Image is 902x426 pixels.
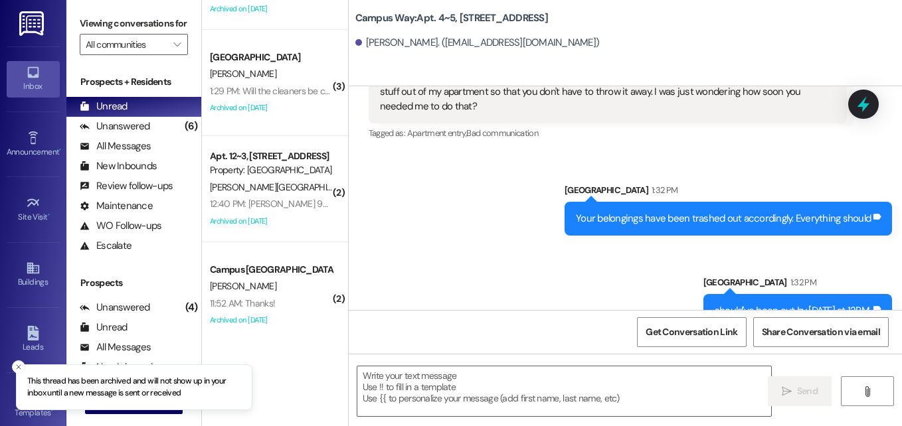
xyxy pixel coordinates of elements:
[355,36,600,50] div: [PERSON_NAME]. ([EMAIL_ADDRESS][DOMAIN_NAME])
[210,163,333,177] div: Property: [GEOGRAPHIC_DATA]
[210,149,333,163] div: Apt. 12~3, [STREET_ADDRESS]
[7,192,60,228] a: Site Visit •
[80,100,128,113] div: Unread
[7,61,60,97] a: Inbox
[210,50,333,64] div: [GEOGRAPHIC_DATA]
[80,139,151,153] div: All Messages
[80,239,132,253] div: Escalate
[762,325,880,339] span: Share Conversation via email
[576,212,871,226] div: Your belongings have been trashed out accordingly. Everything should
[80,320,128,334] div: Unread
[80,13,188,34] label: Viewing conversations for
[210,297,275,309] div: 11:52 AM: Thanks!
[210,85,776,97] div: 1:29 PM: Will the cleaners be coming before [DATE]? I will be moving in my furniture that day and...
[466,127,538,139] span: Bad communication
[182,297,201,318] div: (4)
[27,376,241,399] p: This thread has been archived and will not show up in your inbox until a new message is sent or r...
[80,199,153,213] div: Maintenance
[80,340,151,354] div: All Messages
[210,181,361,193] span: [PERSON_NAME][GEOGRAPHIC_DATA]
[80,219,161,233] div: WO Follow-ups
[380,71,826,113] div: Hi I got a call about stuff I left behind in my apartment, I tried to call back but no one answer...
[210,68,276,80] span: [PERSON_NAME]
[19,11,46,36] img: ResiDesk Logo
[173,39,181,50] i: 
[7,388,60,423] a: Templates •
[51,406,53,415] span: •
[181,116,201,137] div: (6)
[80,159,157,173] div: New Inbounds
[209,1,334,17] div: Archived on [DATE]
[80,301,150,315] div: Unanswered
[210,280,276,292] span: [PERSON_NAME]
[715,304,871,318] div: should've been out by [DATE] at 12PM.
[66,276,201,290] div: Prospects
[66,75,201,89] div: Prospects + Residents
[797,384,818,398] span: Send
[355,11,548,25] b: Campus Way: Apt. 4~5, [STREET_ADDRESS]
[787,275,816,289] div: 1:32 PM
[48,210,50,220] span: •
[7,322,60,358] a: Leads
[12,360,25,374] button: Close toast
[782,386,792,397] i: 
[768,376,832,406] button: Send
[209,213,334,230] div: Archived on [DATE]
[648,183,677,197] div: 1:32 PM
[210,198,503,210] div: 12:40 PM: [PERSON_NAME] 9894147212 [EMAIL_ADDRESS][DOMAIN_NAME]
[86,34,167,55] input: All communities
[209,100,334,116] div: Archived on [DATE]
[753,317,889,347] button: Share Conversation via email
[59,145,61,155] span: •
[80,119,150,133] div: Unanswered
[209,312,334,328] div: Archived on [DATE]
[369,123,847,143] div: Tagged as:
[646,325,737,339] span: Get Conversation Link
[210,263,333,277] div: Campus [GEOGRAPHIC_DATA]
[407,127,467,139] span: Apartment entry ,
[565,183,892,202] div: [GEOGRAPHIC_DATA]
[637,317,746,347] button: Get Conversation Link
[862,386,872,397] i: 
[7,257,60,293] a: Buildings
[80,179,173,193] div: Review follow-ups
[703,275,892,294] div: [GEOGRAPHIC_DATA]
